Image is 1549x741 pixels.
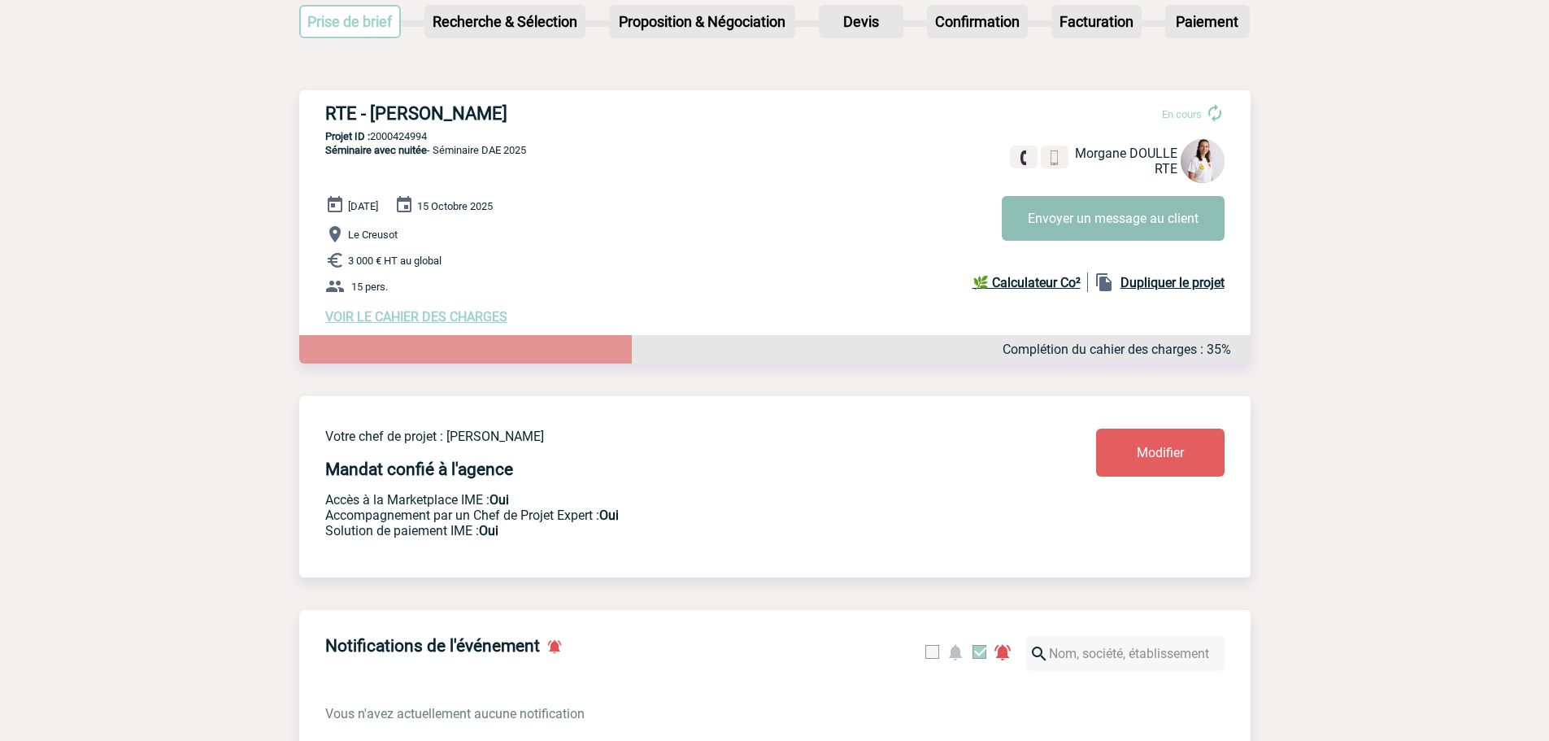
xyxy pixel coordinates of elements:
[1120,275,1225,290] b: Dupliquer le projet
[929,7,1026,37] p: Confirmation
[325,130,370,142] b: Projet ID :
[611,7,794,37] p: Proposition & Négociation
[325,508,1000,523] p: Prestation payante
[325,523,1000,538] p: Conformité aux process achat client, Prise en charge de la facturation, Mutualisation de plusieur...
[325,706,585,721] span: Vous n'avez actuellement aucune notification
[1167,7,1248,37] p: Paiement
[348,255,442,267] span: 3 000 € HT au global
[325,103,813,124] h3: RTE - [PERSON_NAME]
[325,429,1000,444] p: Votre chef de projet : [PERSON_NAME]
[325,144,526,156] span: - Séminaire DAE 2025
[325,492,1000,508] p: Accès à la Marketplace IME :
[490,492,509,508] b: Oui
[599,508,619,523] b: Oui
[1075,146,1177,161] span: Morgane DOULLE
[1181,139,1225,183] img: 130205-0.jpg
[1155,161,1177,177] span: RTE
[417,200,493,212] span: 15 Octobre 2025
[325,460,513,479] h4: Mandat confié à l'agence
[820,7,902,37] p: Devis
[325,636,540,656] h4: Notifications de l'événement
[1137,445,1184,460] span: Modifier
[1016,150,1031,165] img: fixe.png
[479,523,498,538] b: Oui
[1162,108,1202,120] span: En cours
[351,281,388,293] span: 15 pers.
[348,229,398,241] span: Le Creusot
[1094,272,1114,292] img: file_copy-black-24dp.png
[325,144,427,156] span: Séminaire avec nuitée
[348,200,378,212] span: [DATE]
[299,130,1251,142] p: 2000424994
[1002,196,1225,241] button: Envoyer un message au client
[426,7,584,37] p: Recherche & Sélection
[972,272,1088,292] a: 🌿 Calculateur Co²
[972,275,1081,290] b: 🌿 Calculateur Co²
[301,7,400,37] p: Prise de brief
[1053,7,1140,37] p: Facturation
[1047,150,1062,165] img: portable.png
[325,309,507,325] a: VOIR LE CAHIER DES CHARGES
